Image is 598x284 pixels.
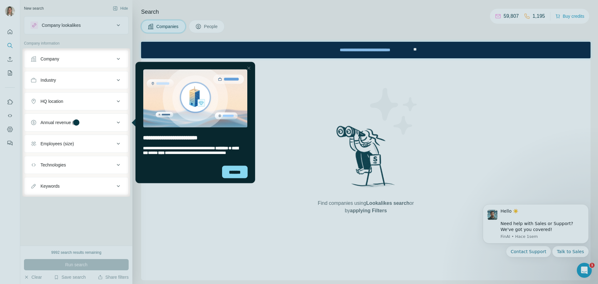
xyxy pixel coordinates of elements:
button: Technologies [24,157,128,172]
button: Employees (size) [24,136,128,151]
button: HQ location [24,94,128,109]
iframe: Tooltip [130,61,256,185]
div: Keywords [40,183,59,189]
button: Quick reply: Contact Support [33,50,78,61]
button: Company [24,51,128,66]
img: Profile image for FinAI [14,13,24,23]
div: Industry [40,77,56,83]
div: HQ location [40,98,63,104]
div: Annual revenue ($) [40,119,78,126]
button: Quick reply: Talk to Sales [79,50,115,61]
div: Technologies [40,162,66,168]
button: Keywords [24,179,128,194]
div: message notification from FinAI, Hace 1sem. Hello ☀️ ​ Need help with Sales or Support? We've got... [9,8,115,47]
div: Company [40,56,59,62]
button: Annual revenue ($) [24,115,128,130]
div: Employees (size) [40,141,74,147]
div: Hello ☀️ ​ Need help with Sales or Support? We've got you covered! [27,12,111,36]
div: Quick reply options [9,50,115,61]
div: Watch our October Product update [181,1,267,15]
div: Message content [27,12,111,36]
button: Industry [24,73,128,88]
p: Message from FinAI, sent Hace 1sem [27,37,111,43]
